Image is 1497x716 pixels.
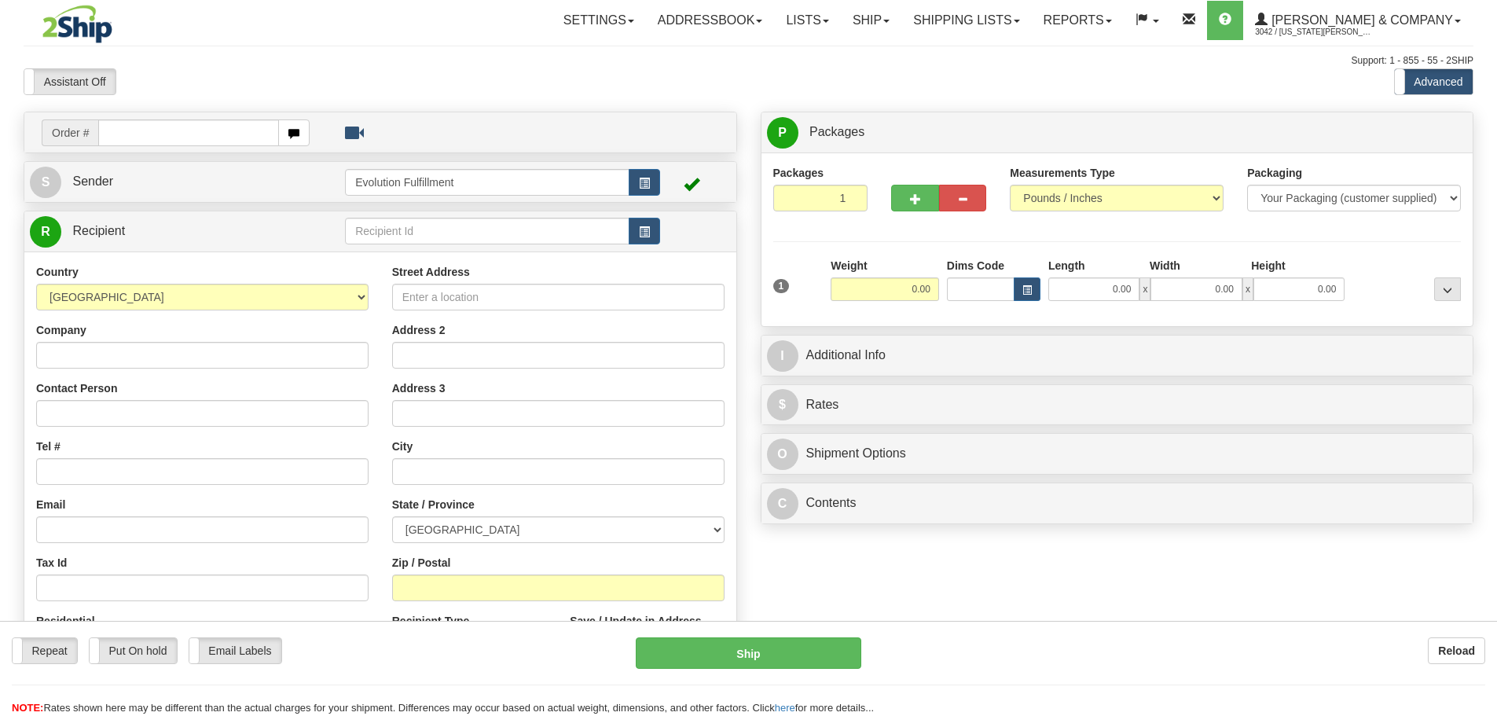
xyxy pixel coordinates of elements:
[841,1,901,40] a: Ship
[30,167,61,198] span: S
[646,1,775,40] a: Addressbook
[552,1,646,40] a: Settings
[767,438,1468,470] a: OShipment Options
[189,638,281,663] label: Email Labels
[901,1,1031,40] a: Shipping lists
[345,169,629,196] input: Sender Id
[392,380,446,396] label: Address 3
[1255,24,1373,40] span: 3042 / [US_STATE][PERSON_NAME]
[1251,258,1286,274] label: Height
[767,389,798,420] span: $
[36,555,67,571] label: Tax Id
[392,613,470,629] label: Recipient Type
[570,613,724,644] label: Save / Update in Address Book
[392,284,725,310] input: Enter a location
[36,380,117,396] label: Contact Person
[392,555,451,571] label: Zip / Postal
[767,439,798,470] span: O
[767,487,1468,520] a: CContents
[1247,165,1302,181] label: Packaging
[24,4,131,44] img: logo3042.jpg
[767,340,798,372] span: I
[24,69,116,94] label: Assistant Off
[1434,277,1461,301] div: ...
[72,224,125,237] span: Recipient
[1048,258,1085,274] label: Length
[30,166,345,198] a: S Sender
[831,258,867,274] label: Weight
[90,638,177,663] label: Put On hold
[1139,277,1150,301] span: x
[36,497,65,512] label: Email
[774,1,840,40] a: Lists
[1438,644,1475,657] b: Reload
[392,497,475,512] label: State / Province
[767,488,798,520] span: C
[767,340,1468,372] a: IAdditional Info
[767,389,1468,421] a: $Rates
[809,125,864,138] span: Packages
[1010,165,1115,181] label: Measurements Type
[36,439,61,454] label: Tel #
[773,279,790,293] span: 1
[392,264,470,280] label: Street Address
[36,613,95,629] label: Residential
[72,174,113,188] span: Sender
[13,638,77,663] label: Repeat
[392,322,446,338] label: Address 2
[12,702,43,714] span: NOTE:
[947,258,1004,274] label: Dims Code
[767,116,1468,149] a: P Packages
[1243,1,1473,40] a: [PERSON_NAME] & Company 3042 / [US_STATE][PERSON_NAME]
[767,117,798,149] span: P
[24,54,1473,68] div: Support: 1 - 855 - 55 - 2SHIP
[773,165,824,181] label: Packages
[636,637,861,669] button: Ship
[345,218,629,244] input: Recipient Id
[1395,69,1473,94] label: Advanced
[42,119,98,146] span: Order #
[1032,1,1124,40] a: Reports
[36,264,79,280] label: Country
[1428,637,1485,664] button: Reload
[30,216,61,248] span: R
[1268,13,1453,27] span: [PERSON_NAME] & Company
[392,439,413,454] label: City
[1461,277,1495,438] iframe: chat widget
[1242,277,1253,301] span: x
[1150,258,1180,274] label: Width
[30,215,310,248] a: R Recipient
[36,322,86,338] label: Company
[775,702,795,714] a: here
